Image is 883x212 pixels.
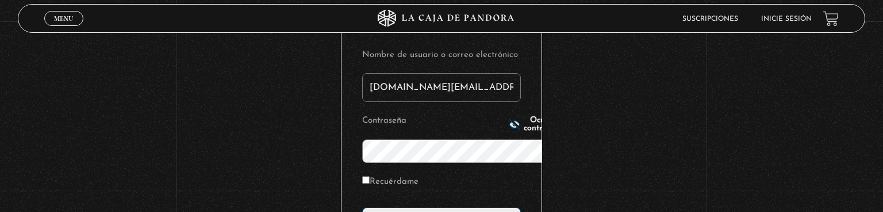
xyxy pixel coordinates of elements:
[362,173,419,191] label: Recuérdame
[509,116,563,132] button: Ocultar contraseña
[362,176,370,184] input: Recuérdame
[761,16,812,22] a: Inicie sesión
[362,112,505,130] label: Contraseña
[362,47,521,65] label: Nombre de usuario o correo electrónico
[682,16,738,22] a: Suscripciones
[823,11,839,26] a: View your shopping cart
[524,116,563,132] span: Ocultar contraseña
[51,25,78,33] span: Cerrar
[54,15,73,22] span: Menu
